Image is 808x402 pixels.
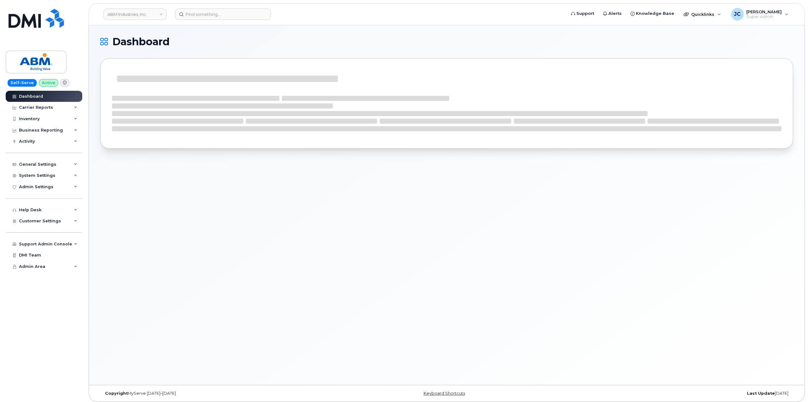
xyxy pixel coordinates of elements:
div: [DATE] [562,391,793,396]
strong: Last Update [747,391,775,396]
div: MyServe [DATE]–[DATE] [100,391,331,396]
span: Dashboard [112,37,170,46]
strong: Copyright [105,391,128,396]
a: Keyboard Shortcuts [424,391,465,396]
